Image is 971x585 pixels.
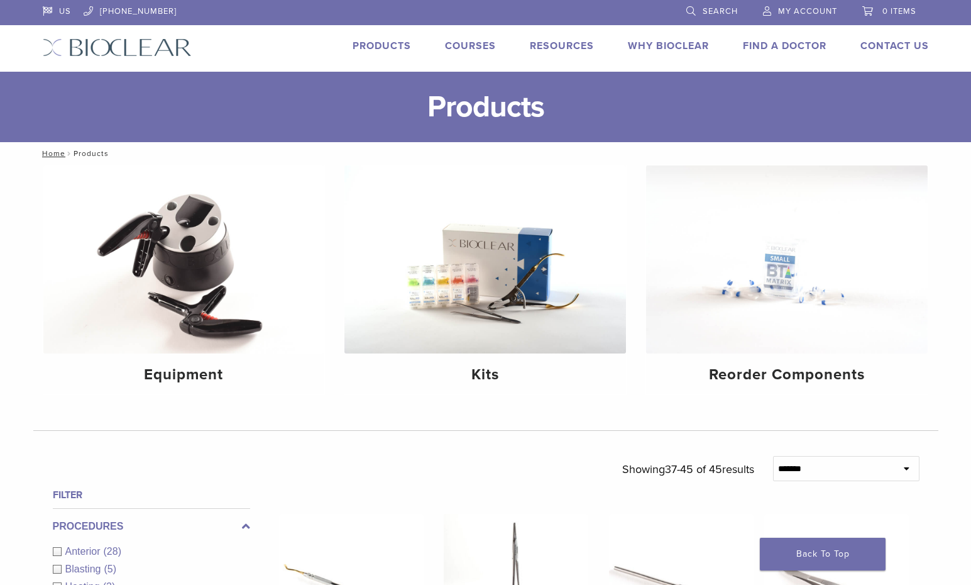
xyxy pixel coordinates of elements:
[104,546,121,557] span: (28)
[628,40,709,52] a: Why Bioclear
[65,150,74,157] span: /
[65,546,104,557] span: Anterior
[43,38,192,57] img: Bioclear
[760,538,886,571] a: Back To Top
[530,40,594,52] a: Resources
[445,40,496,52] a: Courses
[33,142,938,165] nav: Products
[703,6,738,16] span: Search
[104,564,116,574] span: (5)
[344,165,626,354] img: Kits
[665,462,722,476] span: 37-45 of 45
[344,165,626,394] a: Kits
[860,40,929,52] a: Contact Us
[43,165,325,394] a: Equipment
[882,6,916,16] span: 0 items
[38,149,65,158] a: Home
[778,6,837,16] span: My Account
[43,165,325,354] img: Equipment
[53,519,250,534] label: Procedures
[65,564,104,574] span: Blasting
[743,40,826,52] a: Find A Doctor
[354,364,616,386] h4: Kits
[656,364,918,386] h4: Reorder Components
[53,364,315,386] h4: Equipment
[353,40,411,52] a: Products
[53,487,250,503] h4: Filter
[646,165,928,394] a: Reorder Components
[646,165,928,354] img: Reorder Components
[622,456,754,482] p: Showing results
